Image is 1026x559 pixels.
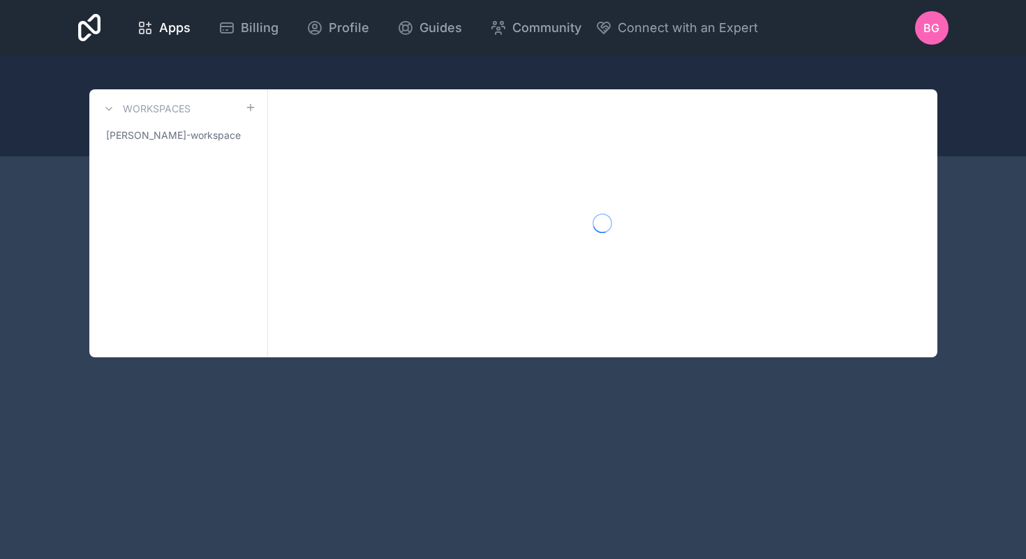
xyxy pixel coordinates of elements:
span: Profile [329,18,369,38]
span: Community [512,18,581,38]
span: Apps [159,18,191,38]
button: Connect with an Expert [595,18,758,38]
a: Guides [386,13,473,43]
a: Community [479,13,593,43]
span: Guides [419,18,462,38]
a: Workspaces [101,100,191,117]
span: Connect with an Expert [618,18,758,38]
a: Profile [295,13,380,43]
span: Billing [241,18,278,38]
span: [PERSON_NAME]-workspace [106,128,241,142]
a: Billing [207,13,290,43]
h3: Workspaces [123,102,191,116]
a: Apps [126,13,202,43]
span: BG [923,20,939,36]
a: [PERSON_NAME]-workspace [101,123,256,148]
